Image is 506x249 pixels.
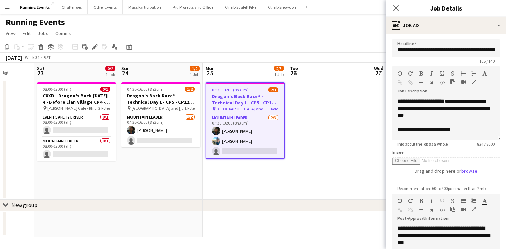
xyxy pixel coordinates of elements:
[184,106,195,111] span: 1 Role
[392,186,491,191] span: Recommendation: 600 x 400px, smaller than 2mb
[6,54,22,61] div: [DATE]
[127,87,164,92] span: 07:30-16:00 (8h30m)
[190,72,199,77] div: 1 Job
[11,202,37,209] div: New group
[450,71,455,76] button: Strikethrough
[471,141,500,147] span: 824 / 8000
[397,198,402,204] button: Undo
[268,87,278,92] span: 2/3
[471,198,476,204] button: Ordered List
[386,17,506,34] div: Job Ad
[419,80,423,85] button: Horizontal Line
[482,71,487,76] button: Text Color
[461,79,466,85] button: Insert video
[206,114,284,158] app-card-role: Mountain Leader2/307:30-16:00 (8h30m)[PERSON_NAME][PERSON_NAME]
[429,80,434,85] button: Clear Formatting
[167,0,219,14] button: Kit, Projects and Office
[206,82,285,159] app-job-card: 07:30-16:00 (8h30m)2/3Dragon's Back Race® - Technical Day 1 - CP5 - CP12 - Tryfan/Glyderau and Cr...
[53,29,74,38] a: Comms
[274,72,284,77] div: 1 Job
[121,113,200,147] app-card-role: Mountain Leader1/207:30-16:00 (8h30m)[PERSON_NAME]
[440,198,445,204] button: Underline
[14,0,56,14] button: Running Events
[408,198,413,204] button: Redo
[374,65,383,71] span: Wed
[6,30,16,37] span: View
[440,207,445,213] button: HTML Code
[397,71,402,76] button: Undo
[105,66,115,71] span: 0/2
[262,0,302,14] button: Climb Snowdon
[23,30,31,37] span: Edit
[190,66,200,71] span: 1/2
[36,69,45,77] span: 23
[419,198,423,204] button: Bold
[37,137,116,161] app-card-role: Mountain Leader0/108:00-17:00 (9h)
[88,0,123,14] button: Other Events
[121,92,200,105] h3: Dragon's Back Race® - Technical Day 1 - CP5 - CP12 - Tryfan/Glyderau and Crib Goch/Snowdon - T25Q...
[373,69,383,77] span: 27
[461,206,466,212] button: Insert video
[56,0,88,14] button: Challenges
[38,30,48,37] span: Jobs
[3,29,18,38] a: View
[35,29,51,38] a: Jobs
[185,87,195,92] span: 1/2
[206,93,284,106] h3: Dragon's Back Race® - Technical Day 1 - CP5 - CP12 - Tryfan/Glyderau and Crib Goch/Snowdon - T25Q...
[268,106,278,111] span: 1 Role
[212,87,249,92] span: 07:30-16:00 (8h30m)
[205,69,215,77] span: 25
[121,82,200,147] app-job-card: 07:30-16:00 (8h30m)1/2Dragon's Back Race® - Technical Day 1 - CP5 - CP12 - Tryfan/Glyderau and Cr...
[20,29,33,38] a: Edit
[274,66,284,71] span: 2/3
[474,58,500,64] span: 105 / 140
[121,65,130,71] span: Sun
[419,71,423,76] button: Bold
[219,0,262,14] button: Climb Scafell Pike
[450,79,455,85] button: Paste as plain text
[44,55,51,60] div: BST
[37,82,116,161] app-job-card: 08:00-17:00 (9h)0/2CXXD - Dragon's Back [DATE] 4 - Before Elan Village CP4 - Support Point - Dryg...
[106,72,115,77] div: 1 Job
[55,30,71,37] span: Comms
[23,55,41,60] span: Week 34
[482,198,487,204] button: Text Color
[461,71,466,76] button: Unordered List
[206,65,215,71] span: Mon
[471,79,476,85] button: Fullscreen
[289,69,298,77] span: 26
[100,87,110,92] span: 0/2
[471,206,476,212] button: Fullscreen
[290,65,298,71] span: Tue
[392,141,453,147] span: Info about the job as a whole
[419,207,423,213] button: Horizontal Line
[429,71,434,76] button: Italic
[461,198,466,204] button: Unordered List
[471,71,476,76] button: Ordered List
[386,4,506,13] h3: Job Details
[43,87,71,92] span: 08:00-17:00 (9h)
[37,113,116,137] app-card-role: Event Safety Driver0/108:00-17:00 (9h)
[450,198,455,204] button: Strikethrough
[429,198,434,204] button: Italic
[440,71,445,76] button: Underline
[6,17,65,27] h1: Running Events
[408,71,413,76] button: Redo
[37,92,116,105] h3: CXXD - Dragon's Back [DATE] 4 - Before Elan Village CP4 - Support Point - Drygan Fawr - CP10 - T2...
[37,65,45,71] span: Sat
[440,80,445,85] button: HTML Code
[98,106,110,111] span: 2 Roles
[47,106,98,111] span: [PERSON_NAME] Cafe - Rhayader LD6 5BH
[132,106,184,111] span: [GEOGRAPHIC_DATA] and [GEOGRAPHIC_DATA]
[217,106,268,111] span: [GEOGRAPHIC_DATA] and [GEOGRAPHIC_DATA]
[429,207,434,213] button: Clear Formatting
[450,206,455,212] button: Paste as plain text
[123,0,167,14] button: Mass Participation
[120,69,130,77] span: 24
